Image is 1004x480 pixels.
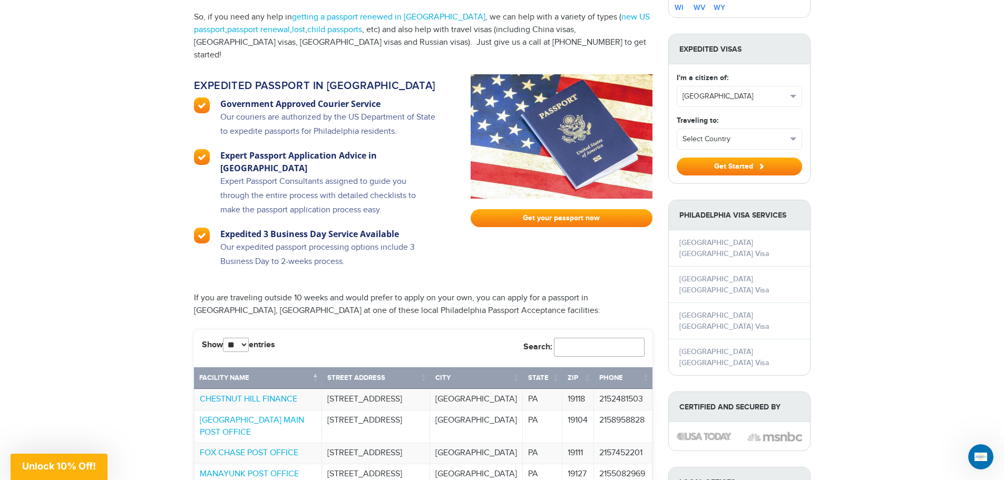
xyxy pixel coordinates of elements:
[677,72,728,83] label: I'm a citizen of:
[677,86,802,106] button: [GEOGRAPHIC_DATA]
[523,389,562,410] td: PA
[322,389,430,410] td: [STREET_ADDRESS]
[223,338,249,352] select: Showentries
[292,12,485,22] a: getting a passport renewed in [GEOGRAPHIC_DATA]
[200,469,299,479] a: MANAYUNK POST OFFICE
[669,200,810,230] strong: Philadelphia Visa Services
[22,461,96,472] span: Unlock 10% Off!
[471,74,652,199] img: passport-fast
[471,209,652,227] a: Get your passport now
[669,34,810,64] strong: Expedited Visas
[227,25,290,35] a: passport renewal
[562,367,594,389] th: Zip: activate to sort column ascending
[554,338,645,357] input: Search:
[675,3,684,12] a: WI
[562,389,594,410] td: 19118
[747,430,802,443] img: image description
[200,415,304,437] a: [GEOGRAPHIC_DATA] MAIN POST OFFICE
[683,91,787,102] span: [GEOGRAPHIC_DATA]
[679,275,769,295] a: [GEOGRAPHIC_DATA] [GEOGRAPHIC_DATA] Visa
[562,410,594,443] td: 19104
[220,240,437,279] p: Our expedited passport processing options include 3 Business Day to 2-weeks process.
[523,443,562,464] td: PA
[194,74,455,279] a: Expedited passport in [GEOGRAPHIC_DATA] Government Approved Courier Service Our couriers are auth...
[430,443,523,464] td: [GEOGRAPHIC_DATA]
[220,110,437,149] p: Our couriers are authorized by the US Department of State to expedite passports for Philadelphia ...
[968,444,993,469] iframe: Intercom live chat
[220,149,437,174] h3: Expert Passport Application Advice in [GEOGRAPHIC_DATA]
[562,443,594,464] td: 19111
[200,448,298,458] a: FOX CHASE POST OFFICE
[194,80,437,92] h2: Expedited passport in [GEOGRAPHIC_DATA]
[430,367,523,389] th: City: activate to sort column ascending
[194,12,650,35] a: new US passport
[322,367,430,389] th: Street Address: activate to sort column ascending
[594,389,652,410] td: 2152481503
[292,25,305,35] a: lost
[594,443,652,464] td: 2157452201
[679,238,769,258] a: [GEOGRAPHIC_DATA] [GEOGRAPHIC_DATA] Visa
[694,3,705,12] a: WV
[677,158,802,175] button: Get Started
[11,454,108,480] div: Unlock 10% Off!
[677,433,732,440] img: image description
[322,443,430,464] td: [STREET_ADDRESS]
[220,174,437,228] p: Expert Passport Consultants assigned to guide you through the entire process with detailed checkl...
[194,292,652,317] p: If you are traveling outside 10 weeks and would prefer to apply on your own, you can apply for a ...
[220,97,437,110] h3: Government Approved Courier Service
[523,410,562,443] td: PA
[430,410,523,443] td: [GEOGRAPHIC_DATA]
[669,392,810,422] strong: Certified and Secured by
[523,367,562,389] th: State: activate to sort column ascending
[322,410,430,443] td: [STREET_ADDRESS]
[430,389,523,410] td: [GEOGRAPHIC_DATA]
[683,134,787,144] span: Select Country
[523,338,645,357] label: Search:
[194,11,652,62] p: So, if you need any help in , we can help with a variety of types ( , , , , etc) and also help wi...
[594,410,652,443] td: 2158958828
[200,394,297,404] a: CHESTNUT HILL FINANCE
[677,129,802,149] button: Select Country
[194,367,322,389] th: Facility Name: activate to sort column descending
[220,228,437,240] h3: Expedited 3 Business Day Service Available
[202,338,275,352] label: Show entries
[714,3,725,12] a: WY
[679,347,769,367] a: [GEOGRAPHIC_DATA] [GEOGRAPHIC_DATA] Visa
[594,367,652,389] th: Phone: activate to sort column ascending
[679,311,769,331] a: [GEOGRAPHIC_DATA] [GEOGRAPHIC_DATA] Visa
[307,25,362,35] a: child passports
[677,115,718,126] label: Traveling to:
